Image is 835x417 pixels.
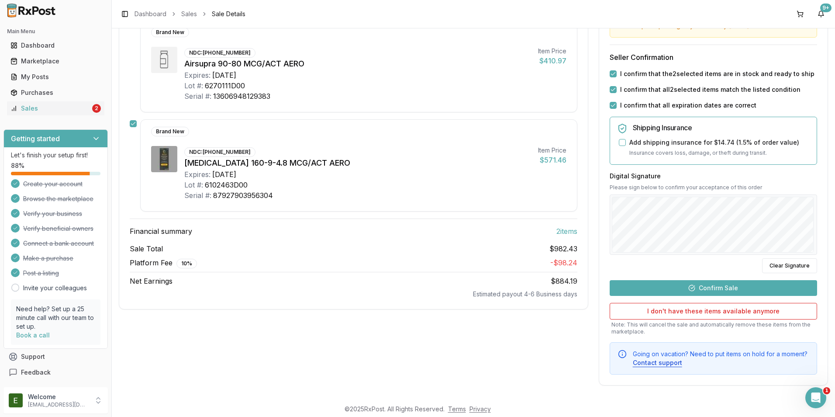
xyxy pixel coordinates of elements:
[633,358,682,367] button: Contact support
[3,365,108,380] button: Feedback
[10,104,90,113] div: Sales
[23,209,82,218] span: Verify your business
[23,224,93,233] span: Verify beneficial owners
[135,10,166,18] a: Dashboard
[184,70,210,80] div: Expires:
[23,195,93,203] span: Browse the marketplace
[448,405,466,413] a: Terms
[212,70,236,80] div: [DATE]
[3,70,108,84] button: My Posts
[92,104,101,113] div: 2
[7,28,104,35] h2: Main Menu
[610,52,817,63] h3: Seller Confirmation
[620,69,814,78] label: I confirm that the 2 selected items are in stock and ready to ship
[135,10,245,18] nav: breadcrumb
[805,387,826,408] iframe: Intercom live chat
[7,69,104,85] a: My Posts
[469,405,491,413] a: Privacy
[551,277,577,285] span: $884.19
[176,259,197,268] div: 10 %
[130,243,163,254] span: Sale Total
[10,73,101,81] div: My Posts
[620,101,756,110] label: I confirm that all expiration dates are correct
[7,101,104,116] a: Sales2
[28,401,89,408] p: [EMAIL_ADDRESS][DOMAIN_NAME]
[184,190,211,201] div: Serial #:
[629,138,799,147] label: Add shipping insurance for $14.74 ( 1.5 % of order value)
[538,146,566,155] div: Item Price
[213,91,270,101] div: 13606948129383
[184,180,203,190] div: Lot #:
[205,180,248,190] div: 6102463D00
[3,54,108,68] button: Marketplace
[11,161,24,170] span: 88 %
[823,387,830,394] span: 1
[610,172,817,181] h3: Digital Signature
[11,133,60,144] h3: Getting started
[23,239,94,248] span: Connect a bank account
[184,58,531,70] div: Airsupra 90-80 MCG/ACT AERO
[184,169,210,180] div: Expires:
[184,147,255,157] div: NDC: [PHONE_NUMBER]
[538,155,566,165] div: $571.46
[3,3,59,17] img: RxPost Logo
[28,393,89,401] p: Welcome
[151,127,189,136] div: Brand New
[184,157,531,169] div: [MEDICAL_DATA] 160-9-4.8 MCG/ACT AERO
[16,331,50,339] a: Book a call
[633,124,810,131] h5: Shipping Insurance
[610,184,817,191] p: Please sign below to confirm your acceptance of this order
[23,254,73,263] span: Make a purchase
[184,91,211,101] div: Serial #:
[130,276,173,286] span: Net Earnings
[3,349,108,365] button: Support
[9,393,23,407] img: User avatar
[213,190,273,201] div: 87927903956304
[151,146,177,172] img: Breztri Aerosphere 160-9-4.8 MCG/ACT AERO
[205,80,245,91] div: 6270111D00
[130,290,577,299] div: Estimated payout 4-6 Business days
[10,57,101,66] div: Marketplace
[7,53,104,69] a: Marketplace
[610,303,817,320] button: I don't have these items available anymore
[181,10,197,18] a: Sales
[620,85,800,94] label: I confirm that all 2 selected items match the listed condition
[23,180,83,188] span: Create your account
[184,80,203,91] div: Lot #:
[3,86,108,100] button: Purchases
[184,48,255,58] div: NDC: [PHONE_NUMBER]
[633,350,810,367] div: Going on vacation? Need to put items on hold for a moment?
[130,226,192,236] span: Financial summary
[820,3,832,12] div: 9+
[7,85,104,101] a: Purchases
[151,28,189,37] div: Brand New
[21,368,51,377] span: Feedback
[130,257,197,268] span: Platform Fee
[23,284,87,292] a: Invite your colleagues
[10,41,101,50] div: Dashboard
[610,321,817,335] p: Note: This will cancel the sale and automatically remove these items from the marketplace.
[538,47,566,56] div: Item Price
[629,149,810,157] p: Insurance covers loss, damage, or theft during transit.
[23,269,59,278] span: Post a listing
[538,56,566,66] div: $410.97
[550,258,577,267] span: - $98.24
[762,258,817,273] button: Clear Signature
[11,151,100,160] p: Let's finish your setup first!
[3,38,108,52] button: Dashboard
[212,169,236,180] div: [DATE]
[610,280,817,296] button: Confirm Sale
[151,47,177,73] img: Airsupra 90-80 MCG/ACT AERO
[814,7,828,21] button: 9+
[10,88,101,97] div: Purchases
[7,38,104,53] a: Dashboard
[212,10,245,18] span: Sale Details
[3,101,108,115] button: Sales2
[549,243,577,254] span: $982.43
[16,305,95,331] p: Need help? Set up a 25 minute call with our team to set up.
[556,226,577,236] span: 2 item s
